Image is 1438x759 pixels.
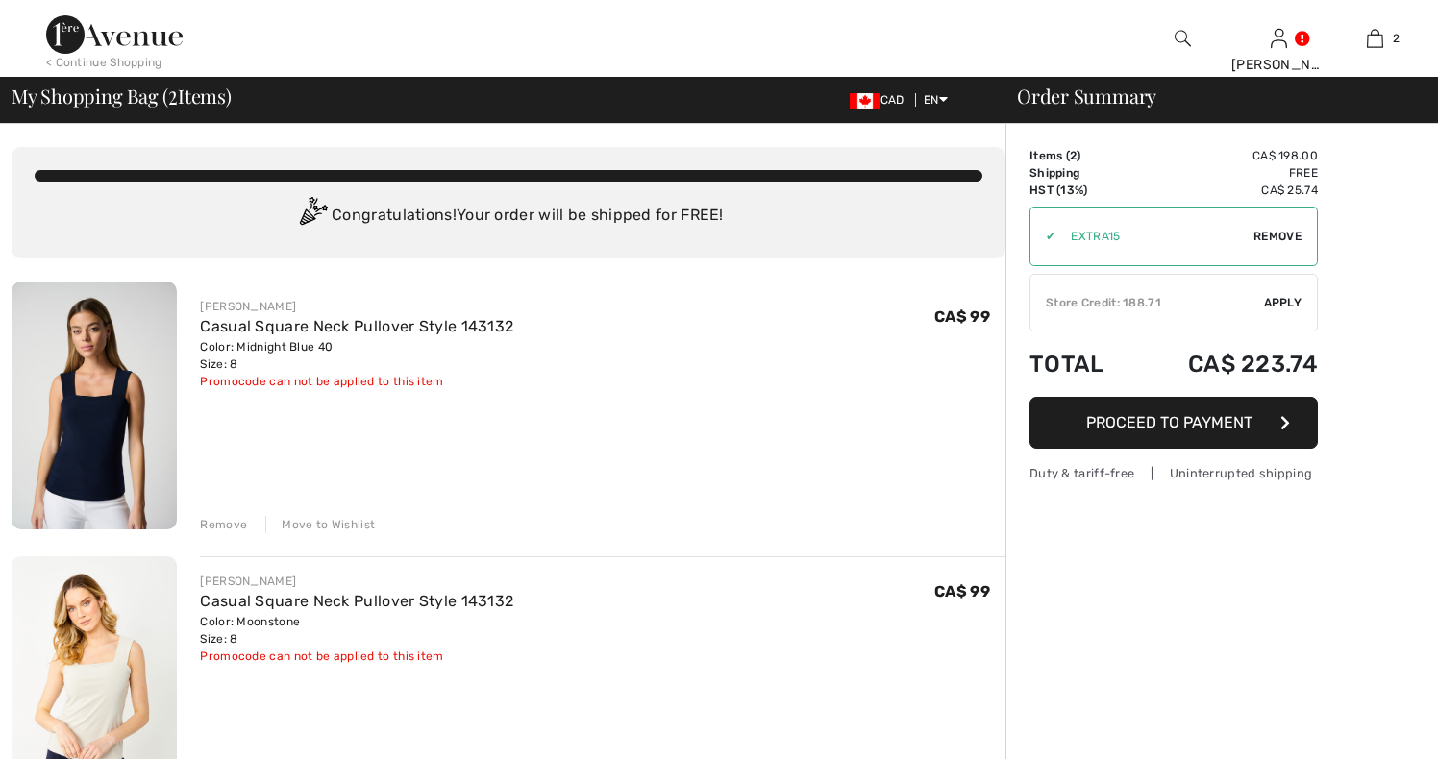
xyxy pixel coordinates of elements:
td: Items ( ) [1029,147,1134,164]
span: Apply [1264,294,1302,311]
div: Promocode can not be applied to this item [200,648,513,665]
img: Casual Square Neck Pullover Style 143132 [12,282,177,529]
img: 1ère Avenue [46,15,183,54]
span: CA$ 99 [934,307,990,326]
div: Remove [200,516,247,533]
div: [PERSON_NAME] [1231,55,1326,75]
td: HST (13%) [1029,182,1134,199]
div: Store Credit: 188.71 [1030,294,1264,311]
div: Order Summary [994,86,1426,106]
img: My Bag [1367,27,1383,50]
span: 2 [168,82,178,107]
td: Total [1029,331,1134,397]
a: Casual Square Neck Pullover Style 143132 [200,317,513,335]
span: My Shopping Bag ( Items) [12,86,232,106]
span: Remove [1253,228,1302,245]
img: Canadian Dollar [850,93,880,109]
div: ✔ [1030,228,1055,245]
div: [PERSON_NAME] [200,298,513,315]
a: Sign In [1271,29,1287,47]
span: EN [924,93,948,107]
td: Free [1134,164,1318,182]
span: CA$ 99 [934,582,990,600]
span: Proceed to Payment [1086,413,1252,431]
input: Promo code [1055,208,1253,265]
img: search the website [1175,27,1191,50]
div: Color: Midnight Blue 40 Size: 8 [200,338,513,373]
td: CA$ 223.74 [1134,331,1318,397]
div: < Continue Shopping [46,54,162,71]
div: [PERSON_NAME] [200,573,513,590]
div: Duty & tariff-free | Uninterrupted shipping [1029,464,1318,482]
td: CA$ 25.74 [1134,182,1318,199]
img: My Info [1271,27,1287,50]
span: 2 [1070,149,1077,162]
td: Shipping [1029,164,1134,182]
div: Congratulations! Your order will be shipped for FREE! [35,197,982,235]
span: 2 [1393,30,1400,47]
a: 2 [1327,27,1422,50]
a: Casual Square Neck Pullover Style 143132 [200,592,513,610]
div: Promocode can not be applied to this item [200,373,513,390]
span: CAD [850,93,912,107]
div: Color: Moonstone Size: 8 [200,613,513,648]
td: CA$ 198.00 [1134,147,1318,164]
img: Congratulation2.svg [293,197,332,235]
div: Move to Wishlist [265,516,375,533]
button: Proceed to Payment [1029,397,1318,449]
